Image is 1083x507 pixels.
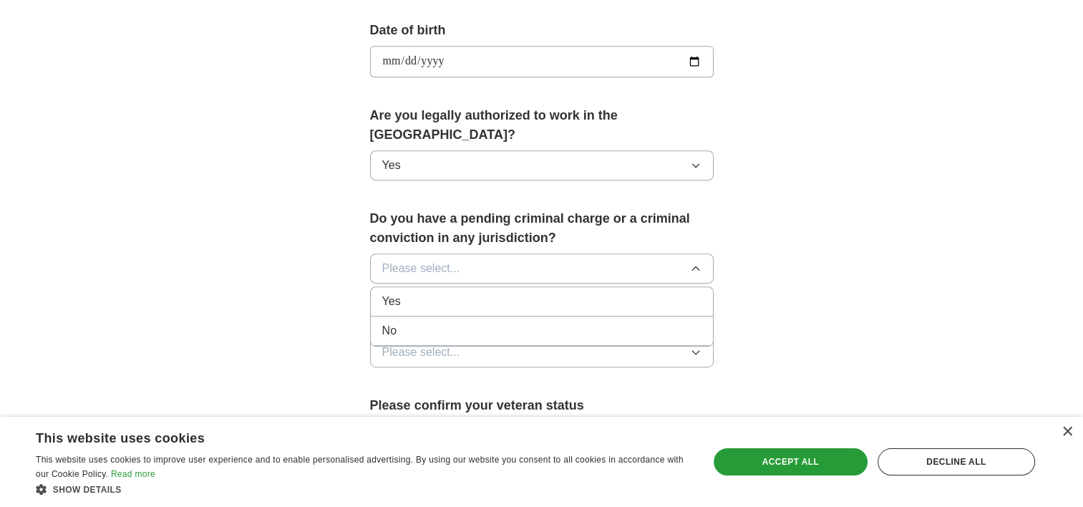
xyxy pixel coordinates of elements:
[382,344,460,361] span: Please select...
[382,157,401,174] span: Yes
[382,293,401,310] span: Yes
[36,482,689,496] div: Show details
[370,21,714,40] label: Date of birth
[36,425,653,447] div: This website uses cookies
[382,322,397,339] span: No
[370,337,714,367] button: Please select...
[370,150,714,180] button: Yes
[382,260,460,277] span: Please select...
[370,209,714,248] label: Do you have a pending criminal charge or a criminal conviction in any jurisdiction?
[111,469,155,479] a: Read more, opens a new window
[1062,427,1072,438] div: Close
[878,448,1035,475] div: Decline all
[714,448,868,475] div: Accept all
[36,455,684,479] span: This website uses cookies to improve user experience and to enable personalised advertising. By u...
[53,485,122,495] span: Show details
[370,253,714,284] button: Please select...
[370,396,714,415] label: Please confirm your veteran status
[370,106,714,145] label: Are you legally authorized to work in the [GEOGRAPHIC_DATA]?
